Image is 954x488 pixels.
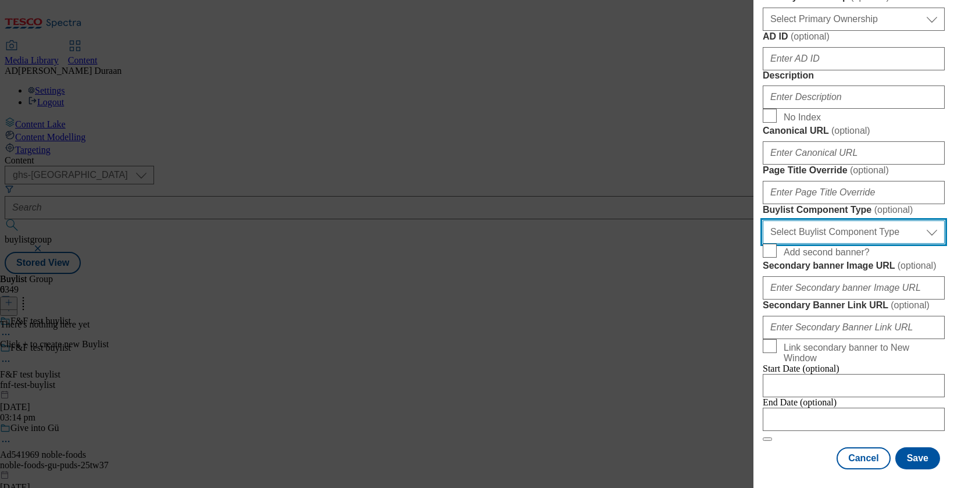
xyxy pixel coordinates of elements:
label: Buylist Component Type [763,204,945,216]
input: Enter AD ID [763,47,945,70]
span: ( optional ) [898,261,937,270]
input: Enter Secondary Banner Link URL [763,316,945,339]
input: Enter Description [763,86,945,109]
input: Enter Date [763,408,945,431]
label: Secondary Banner Link URL [763,300,945,311]
label: Secondary banner Image URL [763,260,945,272]
input: Enter Secondary banner Image URL [763,276,945,300]
label: Description [763,70,945,81]
button: Cancel [837,447,890,469]
span: No Index [784,112,821,123]
span: End Date (optional) [763,397,837,407]
input: Enter Canonical URL [763,141,945,165]
span: ( optional ) [791,31,830,41]
span: ( optional ) [874,205,913,215]
button: Save [895,447,940,469]
span: ( optional ) [850,165,889,175]
span: Link secondary banner to New Window [784,343,940,364]
label: Page Title Override [763,165,945,176]
input: Enter Page Title Override [763,181,945,204]
span: ( optional ) [891,300,930,310]
span: ( optional ) [831,126,870,136]
span: Add second banner? [784,247,870,258]
span: Start Date (optional) [763,364,839,373]
label: Canonical URL [763,125,945,137]
input: Enter Date [763,374,945,397]
label: AD ID [763,31,945,42]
